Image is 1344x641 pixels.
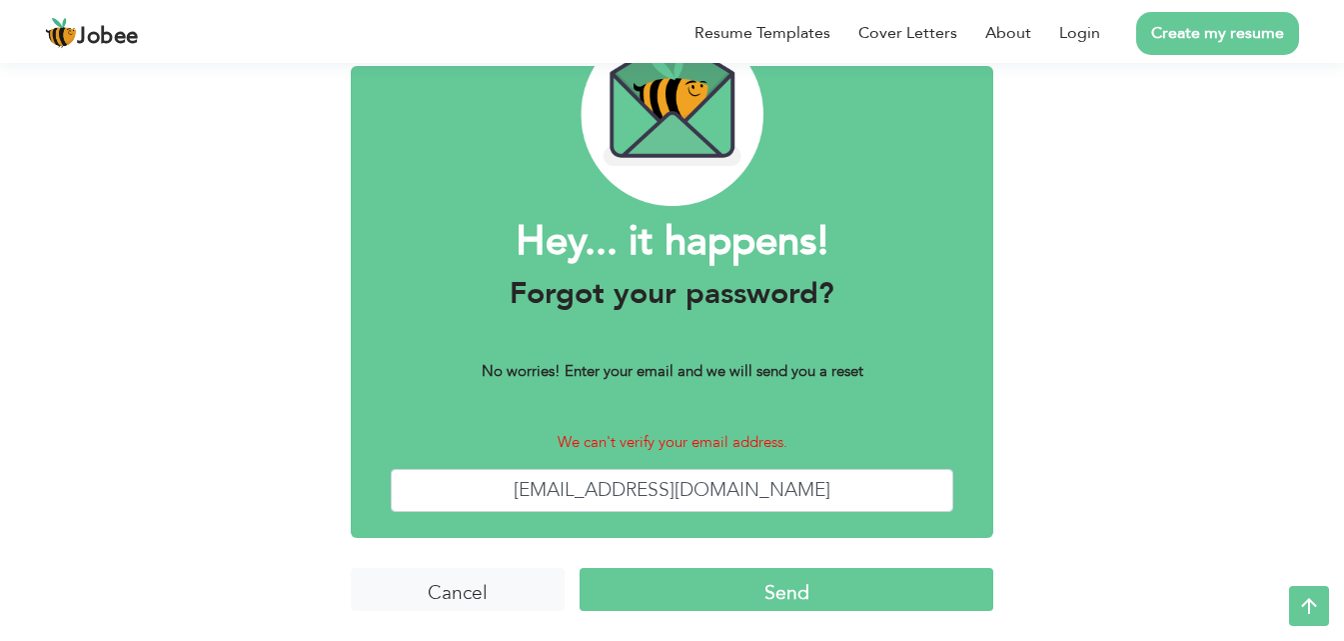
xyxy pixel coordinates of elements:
[45,17,77,49] img: jobee.io
[391,216,953,268] h1: Hey... it happens!
[391,276,953,312] h3: Forgot your password?
[580,568,992,611] input: Send
[858,21,957,45] a: Cover Letters
[45,17,139,49] a: Jobee
[391,431,953,454] p: We can't verify your email address.
[391,469,953,512] input: Enter Your Email
[482,361,863,381] b: No worries! Enter your email and we will send you a reset
[694,21,830,45] a: Resume Templates
[77,26,139,48] span: Jobee
[581,23,764,206] img: envelope_bee.png
[985,21,1031,45] a: About
[351,568,565,611] input: Cancel
[1136,12,1299,55] a: Create my resume
[1059,21,1100,45] a: Login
